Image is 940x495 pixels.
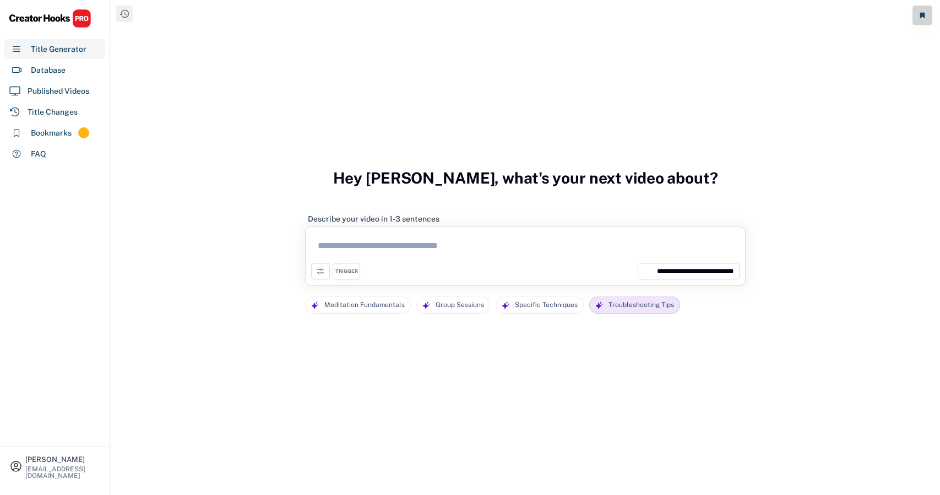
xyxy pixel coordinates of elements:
[335,268,358,275] div: TRIGGER
[25,466,100,479] div: [EMAIL_ADDRESS][DOMAIN_NAME]
[31,127,72,139] div: Bookmarks
[31,64,66,76] div: Database
[515,297,578,313] div: Specific Techniques
[333,157,718,199] h3: Hey [PERSON_NAME], what's your next video about?
[31,148,46,160] div: FAQ
[25,456,100,463] div: [PERSON_NAME]
[608,297,674,313] div: Troubleshooting Tips
[308,214,439,224] div: Describe your video in 1-3 sentences
[28,85,89,97] div: Published Videos
[31,44,86,55] div: Title Generator
[436,297,484,313] div: Group Sessions
[324,297,405,313] div: Meditation Fundamentals
[641,266,651,276] img: yH5BAEAAAAALAAAAAABAAEAAAIBRAA7
[9,9,91,28] img: CHPRO%20Logo.svg
[28,106,78,118] div: Title Changes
